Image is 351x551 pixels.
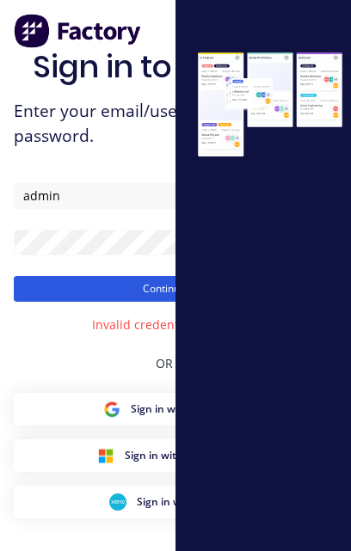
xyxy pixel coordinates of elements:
[156,334,173,393] div: OR
[14,439,315,472] button: Microsoft Sign inSign in with Microsoft
[14,183,315,209] input: Email/Username
[97,447,114,464] img: Microsoft Sign in
[189,45,351,165] img: Sign in
[14,276,315,302] button: Continue
[125,448,232,463] span: Sign in with Microsoft
[92,315,237,334] div: Invalid credentials given.
[14,14,143,48] img: Factory
[14,99,315,149] span: Enter your email/username and password.
[137,494,220,510] span: Sign in with Xero
[14,393,315,425] button: Google Sign inSign in with Google
[103,401,120,418] img: Google Sign in
[109,493,126,511] img: Xero Sign in
[33,48,296,85] h1: Sign in to Factory
[131,401,226,417] span: Sign in with Google
[14,486,315,518] button: Xero Sign inSign in with Xero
